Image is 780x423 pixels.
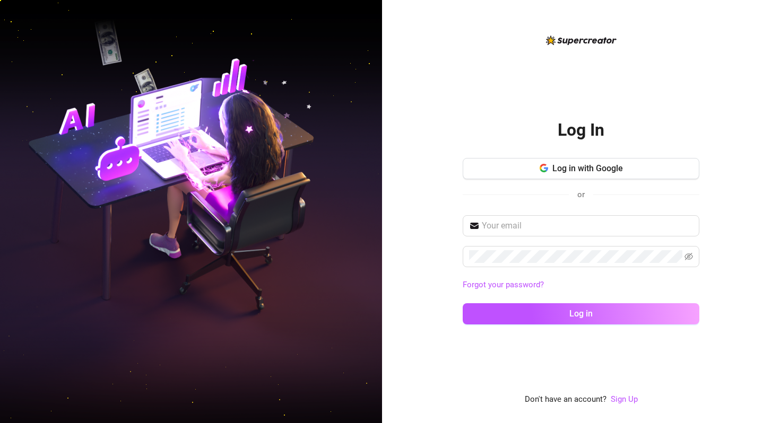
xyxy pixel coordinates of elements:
a: Forgot your password? [463,279,699,292]
a: Sign Up [611,393,638,406]
span: Log in with Google [552,163,623,173]
button: Log in [463,303,699,324]
h2: Log In [558,119,604,141]
input: Your email [482,219,693,232]
a: Forgot your password? [463,280,544,289]
button: Log in with Google [463,158,699,179]
a: Sign Up [611,394,638,404]
img: logo-BBDzfeDw.svg [546,36,617,45]
span: Don't have an account? [525,393,606,406]
span: or [577,190,585,199]
span: eye-invisible [684,252,693,261]
span: Log in [569,309,593,319]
